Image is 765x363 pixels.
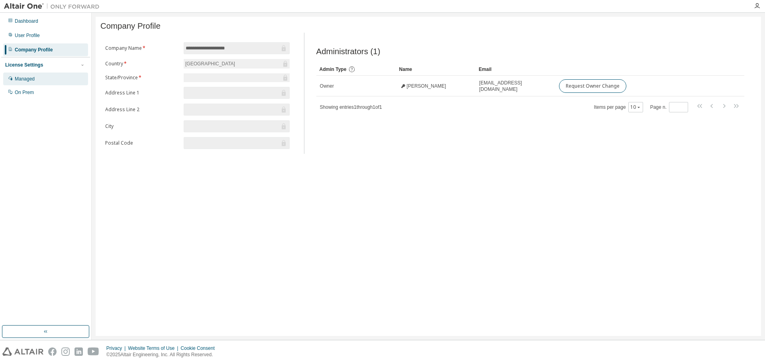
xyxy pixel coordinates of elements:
[75,347,83,356] img: linkedin.svg
[105,106,179,113] label: Address Line 2
[100,22,161,31] span: Company Profile
[5,62,43,68] div: License Settings
[105,45,179,51] label: Company Name
[407,83,446,89] span: [PERSON_NAME]
[320,83,334,89] span: Owner
[105,123,179,130] label: City
[630,104,641,110] button: 10
[2,347,43,356] img: altair_logo.svg
[15,76,35,82] div: Managed
[479,80,552,92] span: [EMAIL_ADDRESS][DOMAIN_NAME]
[105,90,179,96] label: Address Line 1
[105,75,179,81] label: State/Province
[184,59,236,68] div: [GEOGRAPHIC_DATA]
[4,2,104,10] img: Altair One
[88,347,99,356] img: youtube.svg
[15,89,34,96] div: On Prem
[559,79,626,93] button: Request Owner Change
[15,18,38,24] div: Dashboard
[61,347,70,356] img: instagram.svg
[320,67,347,72] span: Admin Type
[479,63,552,76] div: Email
[128,345,180,351] div: Website Terms of Use
[105,61,179,67] label: Country
[48,347,57,356] img: facebook.svg
[320,104,382,110] span: Showing entries 1 through 1 of 1
[184,59,290,69] div: [GEOGRAPHIC_DATA]
[15,32,40,39] div: User Profile
[106,351,220,358] p: © 2025 Altair Engineering, Inc. All Rights Reserved.
[316,47,381,56] span: Administrators (1)
[15,47,53,53] div: Company Profile
[594,102,643,112] span: Items per page
[399,63,473,76] div: Name
[650,102,688,112] span: Page n.
[180,345,219,351] div: Cookie Consent
[105,140,179,146] label: Postal Code
[106,345,128,351] div: Privacy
